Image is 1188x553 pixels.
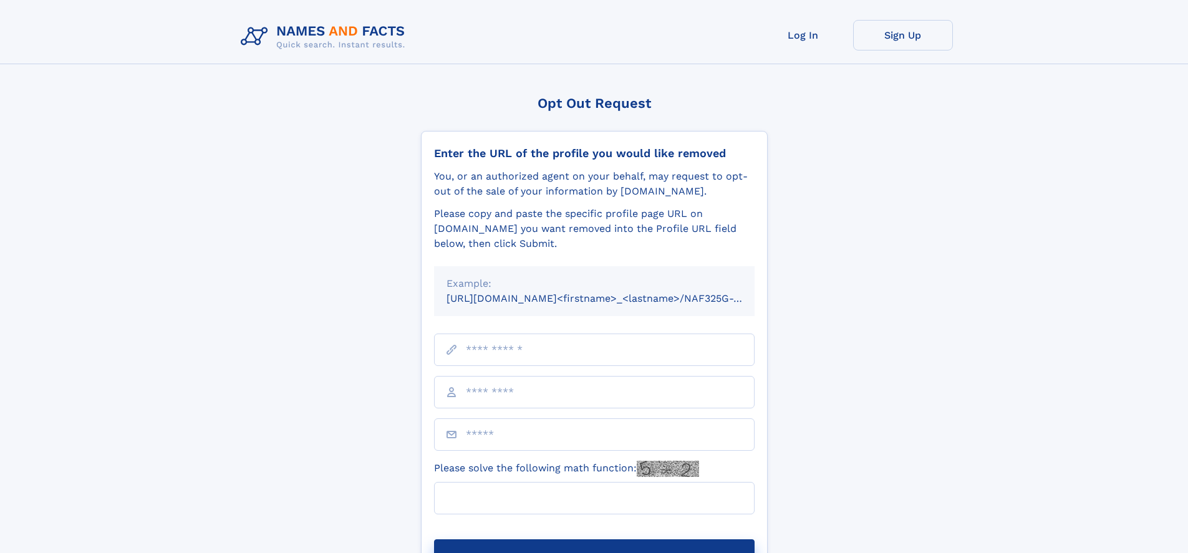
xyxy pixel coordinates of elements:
[434,169,755,199] div: You, or an authorized agent on your behalf, may request to opt-out of the sale of your informatio...
[434,461,699,477] label: Please solve the following math function:
[447,292,778,304] small: [URL][DOMAIN_NAME]<firstname>_<lastname>/NAF325G-xxxxxxxx
[853,20,953,50] a: Sign Up
[434,206,755,251] div: Please copy and paste the specific profile page URL on [DOMAIN_NAME] you want removed into the Pr...
[236,20,415,54] img: Logo Names and Facts
[753,20,853,50] a: Log In
[447,276,742,291] div: Example:
[434,147,755,160] div: Enter the URL of the profile you would like removed
[421,95,768,111] div: Opt Out Request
